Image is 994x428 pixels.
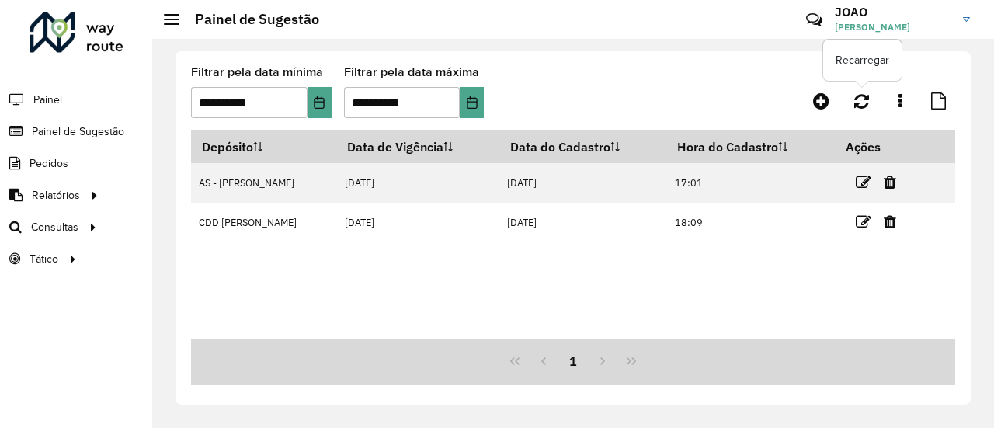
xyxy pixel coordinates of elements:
[798,3,831,37] a: Contato Rápido
[33,92,62,108] span: Painel
[337,130,499,163] th: Data de Vigência
[836,130,929,163] th: Ações
[30,251,58,267] span: Tático
[667,130,836,163] th: Hora do Cadastro
[856,172,871,193] a: Editar
[191,163,337,203] td: AS - [PERSON_NAME]
[460,87,484,118] button: Choose Date
[191,63,323,82] label: Filtrar pela data mínima
[499,163,667,203] td: [DATE]
[337,163,499,203] td: [DATE]
[884,172,896,193] a: Excluir
[823,40,902,81] div: Recarregar
[667,203,836,242] td: 18:09
[499,130,667,163] th: Data do Cadastro
[835,20,951,34] span: [PERSON_NAME]
[31,219,78,235] span: Consultas
[344,63,479,82] label: Filtrar pela data máxima
[835,5,951,19] h3: JOAO
[558,346,588,376] button: 1
[32,187,80,204] span: Relatórios
[32,124,124,140] span: Painel de Sugestão
[191,130,337,163] th: Depósito
[308,87,332,118] button: Choose Date
[337,203,499,242] td: [DATE]
[30,155,68,172] span: Pedidos
[884,211,896,232] a: Excluir
[856,211,871,232] a: Editar
[191,203,337,242] td: CDD [PERSON_NAME]
[499,203,667,242] td: [DATE]
[667,163,836,203] td: 17:01
[179,11,319,28] h2: Painel de Sugestão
